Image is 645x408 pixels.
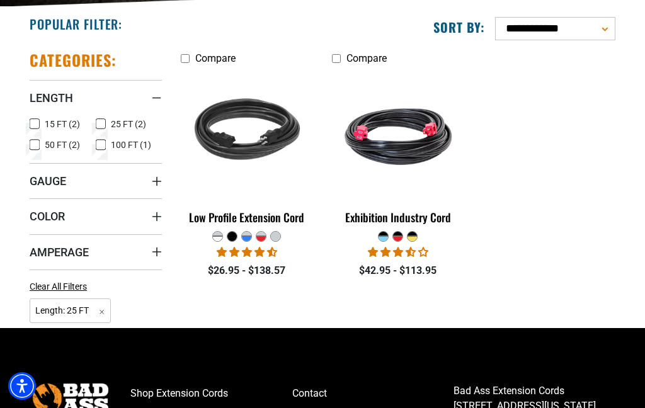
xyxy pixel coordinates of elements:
span: Compare [195,52,236,64]
span: Amperage [30,245,89,259]
div: Exhibition Industry Cord [332,212,464,223]
h2: Popular Filter: [30,16,122,32]
div: $26.95 - $138.57 [181,263,313,278]
a: Shop Extension Cords [130,383,292,404]
span: Length: 25 FT [30,298,111,323]
span: 15 FT (2) [45,120,80,128]
h2: Categories: [30,50,117,70]
span: 50 FT (2) [45,140,80,149]
a: Contact [292,383,454,404]
span: Compare [346,52,387,64]
div: Low Profile Extension Cord [181,212,313,223]
summary: Amperage [30,234,162,269]
label: Sort by: [433,19,485,35]
div: Accessibility Menu [8,372,36,400]
span: 100 FT (1) [111,140,151,149]
span: 3.67 stars [368,246,428,258]
span: Clear All Filters [30,281,87,292]
a: black Low Profile Extension Cord [181,71,313,230]
a: black red Exhibition Industry Cord [332,71,464,230]
span: 4.50 stars [217,246,277,258]
a: Clear All Filters [30,280,92,293]
img: black red [330,72,466,195]
summary: Color [30,198,162,234]
summary: Gauge [30,163,162,198]
img: black [179,72,315,195]
span: Length [30,91,73,105]
summary: Length [30,80,162,115]
span: Gauge [30,174,66,188]
a: Length: 25 FT [30,304,111,316]
span: Color [30,209,65,224]
span: 25 FT (2) [111,120,146,128]
div: $42.95 - $113.95 [332,263,464,278]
